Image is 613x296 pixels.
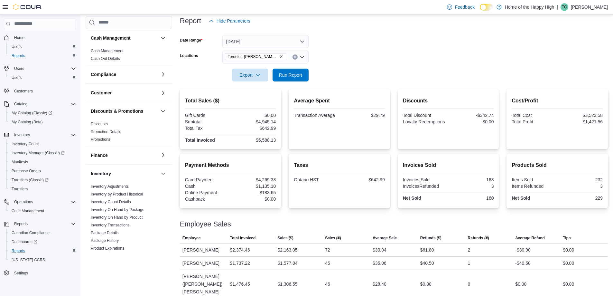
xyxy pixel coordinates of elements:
[91,223,130,228] span: Inventory Transactions
[12,257,45,263] span: [US_STATE] CCRS
[91,246,124,251] span: Product Expirations
[232,196,276,202] div: $0.00
[91,199,131,205] span: Inventory Count Details
[563,280,574,288] div: $0.00
[515,246,530,254] div: -$30.90
[9,140,42,148] a: Inventory Count
[14,35,24,40] span: Home
[1,197,79,206] button: Operations
[12,220,76,228] span: Reports
[294,177,338,182] div: Ontario HST
[1,33,79,42] button: Home
[91,238,119,243] a: Package History
[185,190,229,195] div: Online Payment
[6,139,79,148] button: Inventory Count
[9,247,28,255] a: Reports
[6,206,79,215] button: Cash Management
[277,246,297,254] div: $2,163.05
[515,235,545,241] span: Average Refund
[12,34,27,42] a: Home
[12,141,39,147] span: Inventory Count
[1,268,79,278] button: Settings
[91,48,123,53] span: Cash Management
[480,4,493,11] input: Dark Mode
[12,168,41,174] span: Purchase Orders
[277,235,293,241] span: Sales ($)
[91,184,129,189] span: Inventory Adjustments
[230,246,250,254] div: $2,374.46
[12,159,28,165] span: Manifests
[91,90,158,96] button: Customer
[182,235,201,241] span: Employee
[91,215,143,220] span: Inventory On Hand by Product
[12,100,76,108] span: Catalog
[91,108,143,114] h3: Discounts & Promotions
[9,43,76,51] span: Users
[468,235,489,241] span: Refunds (#)
[559,177,603,182] div: 232
[403,113,447,118] div: Total Discount
[185,97,276,105] h2: Total Sales ($)
[232,69,268,81] button: Export
[86,47,172,65] div: Cash Management
[12,198,36,206] button: Operations
[91,170,158,177] button: Inventory
[236,69,264,81] span: Export
[14,89,33,94] span: Customers
[91,170,111,177] h3: Inventory
[1,100,79,109] button: Catalog
[12,269,31,277] a: Settings
[230,259,250,267] div: $1,737.22
[91,121,108,127] span: Discounts
[6,42,79,51] button: Users
[9,247,76,255] span: Reports
[232,184,276,189] div: $1,135.10
[403,119,447,124] div: Loyalty Redemptions
[512,97,603,105] h2: Cost/Profit
[91,108,158,114] button: Discounts & Promotions
[159,71,167,78] button: Compliance
[373,259,386,267] div: $35.06
[232,119,276,124] div: $4,945.14
[9,176,76,184] span: Transfers (Classic)
[91,207,144,212] a: Inventory On Hand by Package
[6,73,79,82] button: Users
[185,177,229,182] div: Card Payment
[403,161,494,169] h2: Invoices Sold
[180,53,198,58] label: Locations
[559,113,603,118] div: $3,523.58
[512,177,556,182] div: Items Sold
[562,3,567,11] span: TC
[185,184,229,189] div: Cash
[159,107,167,115] button: Discounts & Promotions
[325,259,330,267] div: 45
[91,129,121,134] a: Promotion Details
[468,246,470,254] div: 2
[232,177,276,182] div: $4,269.38
[505,3,554,11] p: Home of the Happy High
[559,196,603,201] div: 229
[6,51,79,60] button: Reports
[180,243,228,256] div: [PERSON_NAME]
[12,110,52,116] span: My Catalog (Classic)
[9,158,76,166] span: Manifests
[228,53,278,60] span: Toronto - [PERSON_NAME] Street - Fire & Flower
[91,90,112,96] h3: Customer
[12,53,25,58] span: Reports
[185,138,215,143] strong: Total Invoiced
[14,101,27,107] span: Catalog
[185,161,276,169] h2: Payment Methods
[563,259,574,267] div: $0.00
[222,35,309,48] button: [DATE]
[13,4,42,10] img: Cova
[12,177,49,183] span: Transfers (Classic)
[9,149,67,157] a: Inventory Manager (Classic)
[180,257,228,270] div: [PERSON_NAME]
[9,158,31,166] a: Manifests
[9,167,43,175] a: Purchase Orders
[91,122,108,126] a: Discounts
[9,229,52,237] a: Canadian Compliance
[9,256,48,264] a: [US_STATE] CCRS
